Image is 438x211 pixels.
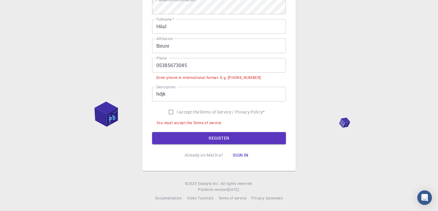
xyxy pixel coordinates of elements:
span: Terms of service [218,196,246,200]
span: All rights reserved. [221,181,253,187]
div: Enter phone in international format. E.g. [PHONE_NUMBER] [156,75,261,81]
label: Fullname [156,17,174,22]
a: [DATE]. [227,187,240,193]
span: [DATE] . [227,187,240,192]
p: Terms of Service / Privacy Policy * [199,109,265,115]
button: Sign in [228,149,253,161]
label: Phone [156,56,167,61]
span: Exabyte Inc. [198,181,219,186]
p: Already on Mat3ra? [185,152,223,158]
span: I accept the [177,109,199,115]
span: Platform version [198,187,227,193]
label: Description [156,84,176,90]
a: Privacy statement [251,195,283,201]
a: Documentation [155,195,182,201]
span: Video Tutorials [187,196,214,200]
span: Privacy statement [251,196,283,200]
a: Terms of Service / Privacy Policy* [199,109,265,115]
label: Affiliation [156,36,173,41]
div: Open Intercom Messenger [417,190,432,205]
span: Documentation [155,196,182,200]
button: REGISTER [152,132,286,144]
a: Exabyte Inc. [198,181,219,187]
span: © 2025 [185,181,198,187]
a: Terms of service [218,195,246,201]
a: Video Tutorials [187,195,214,201]
div: You must accept the Terms of service [156,120,221,126]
